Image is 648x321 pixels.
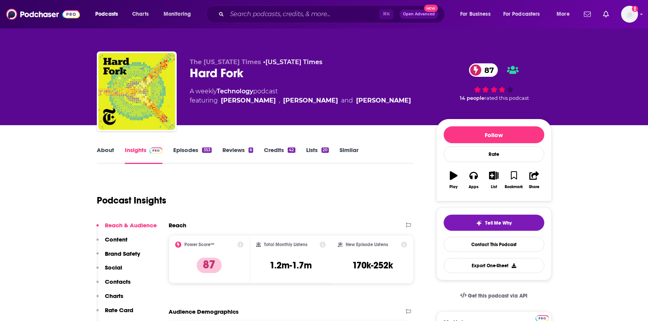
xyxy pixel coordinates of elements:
p: Reach & Audience [105,222,157,229]
button: Content [96,236,128,250]
button: List [484,166,504,194]
a: Show notifications dropdown [581,8,594,21]
button: Social [96,264,122,278]
img: Podchaser - Follow, Share and Rate Podcasts [6,7,80,22]
button: Share [524,166,544,194]
span: , [279,96,280,105]
div: List [491,185,497,189]
button: Show profile menu [621,6,638,23]
span: ⌘ K [379,9,393,19]
img: Hard Fork [98,53,175,130]
span: For Business [460,9,491,20]
p: Rate Card [105,306,133,314]
p: Charts [105,292,123,299]
h3: 1.2m-1.7m [270,260,312,271]
div: Bookmark [505,185,523,189]
p: Content [105,236,128,243]
a: Credits42 [264,146,295,164]
div: 87 14 peoplerated this podcast [436,58,552,106]
span: For Podcasters [503,9,540,20]
span: Get this podcast via API [468,293,527,299]
p: Contacts [105,278,131,285]
span: Monitoring [164,9,191,20]
span: More [557,9,570,20]
span: Podcasts [95,9,118,20]
div: Search podcasts, credits, & more... [213,5,452,23]
h3: 170k-252k [352,260,393,271]
span: Open Advanced [403,12,435,16]
a: Show notifications dropdown [600,8,612,21]
a: Contact This Podcast [444,237,544,252]
button: Export One-Sheet [444,258,544,273]
a: Episodes353 [173,146,211,164]
img: User Profile [621,6,638,23]
button: Reach & Audience [96,222,157,236]
span: The [US_STATE] Times [190,58,261,66]
span: rated this podcast [484,95,529,101]
span: • [263,58,322,66]
div: A weekly podcast [190,87,411,105]
p: Brand Safety [105,250,140,257]
h2: Total Monthly Listens [264,242,307,247]
a: About [97,146,114,164]
h2: Reach [169,222,186,229]
button: Apps [464,166,484,194]
h2: Power Score™ [184,242,214,247]
button: Brand Safety [96,250,140,264]
h1: Podcast Insights [97,195,166,206]
button: Charts [96,292,123,306]
p: Social [105,264,122,271]
svg: Add a profile image [632,6,638,12]
div: Apps [469,185,479,189]
img: tell me why sparkle [476,220,482,226]
button: open menu [90,8,128,20]
button: Open AdvancedNew [399,10,438,19]
a: 87 [469,63,498,77]
button: open menu [158,8,201,20]
div: 353 [202,147,211,153]
a: Get this podcast via API [454,286,534,305]
a: Kevin Roose [283,96,338,105]
button: open menu [455,8,500,20]
span: New [424,5,438,12]
button: Follow [444,126,544,143]
button: open menu [498,8,551,20]
span: Charts [132,9,149,20]
input: Search podcasts, credits, & more... [227,8,379,20]
img: Podchaser Pro [149,147,163,154]
button: tell me why sparkleTell Me Why [444,215,544,231]
button: Contacts [96,278,131,292]
a: InsightsPodchaser Pro [125,146,163,164]
span: Tell Me Why [485,220,512,226]
a: Kara Swisher [221,96,276,105]
a: [US_STATE] Times [265,58,322,66]
a: Lists20 [306,146,329,164]
span: 87 [477,63,498,77]
a: Reviews6 [222,146,253,164]
a: Ross Douthat [356,96,411,105]
div: 6 [249,147,253,153]
h2: Audience Demographics [169,308,239,315]
a: Similar [340,146,358,164]
button: Bookmark [504,166,524,194]
a: Technology [217,88,253,95]
button: Play [444,166,464,194]
span: Logged in as inkhouseNYC [621,6,638,23]
p: 87 [197,258,222,273]
span: and [341,96,353,105]
div: Rate [444,146,544,162]
div: 20 [322,147,329,153]
button: Rate Card [96,306,133,321]
button: open menu [551,8,579,20]
span: 14 people [460,95,484,101]
div: Share [529,185,539,189]
a: Charts [127,8,153,20]
div: Play [449,185,457,189]
h2: New Episode Listens [346,242,388,247]
div: 42 [288,147,295,153]
span: featuring [190,96,411,105]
